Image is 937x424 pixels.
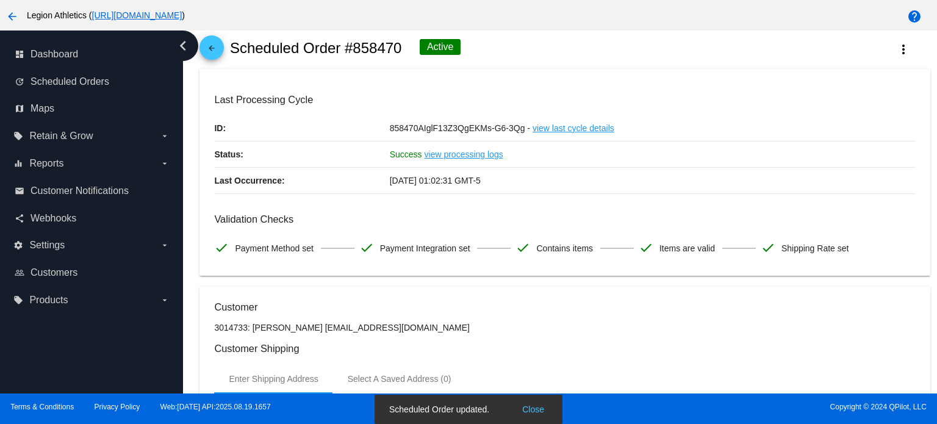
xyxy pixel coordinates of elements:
span: Retain & Grow [29,131,93,142]
a: dashboard Dashboard [15,45,170,64]
span: Success [390,149,422,159]
i: arrow_drop_down [160,131,170,141]
i: map [15,104,24,113]
div: Select A Saved Address (0) [348,374,451,384]
a: Privacy Policy [95,403,140,411]
span: 858470AIglF13Z3QgEKMs-G6-3Qg - [390,123,530,133]
a: map Maps [15,99,170,118]
div: Enter Shipping Address [229,374,318,384]
h3: Last Processing Cycle [214,94,915,106]
span: Maps [31,103,54,114]
p: ID: [214,115,389,141]
i: email [15,186,24,196]
mat-icon: check [515,240,530,255]
a: view last cycle details [533,115,614,141]
i: settings [13,240,23,250]
i: local_offer [13,131,23,141]
mat-icon: help [907,9,922,24]
span: [DATE] 01:02:31 GMT-5 [390,176,481,185]
p: 3014733: [PERSON_NAME] [EMAIL_ADDRESS][DOMAIN_NAME] [214,323,915,332]
h2: Scheduled Order #858470 [230,40,402,57]
span: Contains items [536,235,593,261]
i: local_offer [13,295,23,305]
p: Last Occurrence: [214,168,389,193]
mat-icon: check [359,240,374,255]
button: Close [519,403,548,415]
p: Status: [214,142,389,167]
i: share [15,214,24,223]
a: Web:[DATE] API:2025.08.19.1657 [160,403,271,411]
a: view processing logs [425,142,503,167]
mat-icon: arrow_back [204,44,219,59]
span: Customers [31,267,77,278]
span: Items are valid [659,235,715,261]
mat-icon: more_vert [896,42,911,57]
span: Payment Integration set [380,235,470,261]
mat-icon: check [214,240,229,255]
mat-icon: check [761,240,775,255]
i: dashboard [15,49,24,59]
span: Webhooks [31,213,76,224]
i: arrow_drop_down [160,295,170,305]
span: Settings [29,240,65,251]
i: arrow_drop_down [160,159,170,168]
span: Shipping Rate set [781,235,849,261]
span: Legion Athletics ( ) [27,10,185,20]
span: Customer Notifications [31,185,129,196]
i: equalizer [13,159,23,168]
h3: Customer Shipping [214,343,915,354]
span: Products [29,295,68,306]
simple-snack-bar: Scheduled Order updated. [389,403,548,415]
span: Dashboard [31,49,78,60]
i: update [15,77,24,87]
span: Payment Method set [235,235,313,261]
span: Reports [29,158,63,169]
a: share Webhooks [15,209,170,228]
mat-icon: arrow_back [5,9,20,24]
h3: Validation Checks [214,214,915,225]
h3: Customer [214,301,915,313]
a: update Scheduled Orders [15,72,170,92]
i: arrow_drop_down [160,240,170,250]
a: people_outline Customers [15,263,170,282]
i: people_outline [15,268,24,278]
a: email Customer Notifications [15,181,170,201]
mat-icon: check [639,240,653,255]
span: Scheduled Orders [31,76,109,87]
a: [URL][DOMAIN_NAME] [92,10,182,20]
div: Active [420,39,461,55]
span: Copyright © 2024 QPilot, LLC [479,403,927,411]
i: chevron_left [173,36,193,56]
a: Terms & Conditions [10,403,74,411]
